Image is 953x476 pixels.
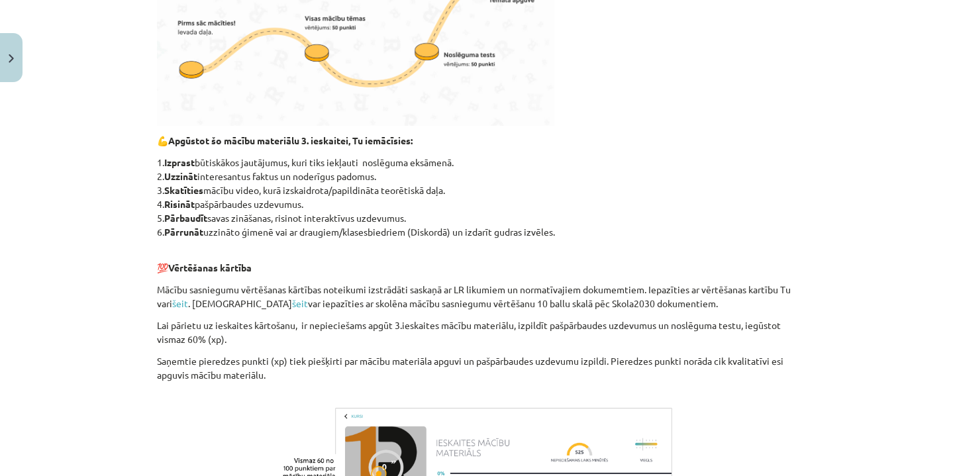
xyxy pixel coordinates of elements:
[157,247,797,275] p: 💯
[168,262,252,273] b: Vērtēšanas kārtība
[157,354,797,396] p: Saņemtie pieredzes punkti (xp) tiek piešķirti par mācību materiāla apguvi un pašpārbaudes uzdevum...
[164,156,195,168] b: Izprast
[164,184,203,196] b: Skatīties
[157,318,797,346] p: Lai pārietu uz ieskaites kārtošanu, ir nepieciešams apgūt 3.ieskaites mācību materiālu, izpildīt ...
[164,226,203,238] b: Pārrunāt
[172,297,188,309] a: šeit
[292,297,308,309] a: šeit
[157,134,797,148] p: 💪
[157,156,797,239] p: 1. būtiskākos jautājumus, kuri tiks iekļauti noslēguma eksāmenā. 2. interesantus faktus un noderī...
[164,212,207,224] b: Pārbaudīt
[168,134,413,146] b: Apgūstot šo mācību materiālu 3. ieskaitei, Tu iemācīsies:
[164,170,197,182] b: Uzzināt
[157,283,797,310] p: Mācību sasniegumu vērtēšanas kārtības noteikumi izstrādāti saskaņā ar LR likumiem un normatīvajie...
[9,54,14,63] img: icon-close-lesson-0947bae3869378f0d4975bcd49f059093ad1ed9edebbc8119c70593378902aed.svg
[164,198,195,210] b: Risināt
